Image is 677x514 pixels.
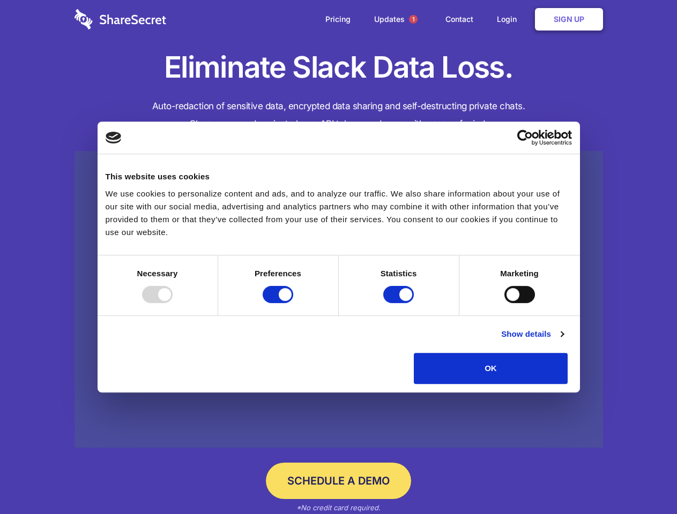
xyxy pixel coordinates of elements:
a: Sign Up [535,8,603,31]
div: This website uses cookies [106,170,572,183]
div: We use cookies to personalize content and ads, and to analyze our traffic. We also share informat... [106,187,572,239]
a: Schedule a Demo [266,463,411,499]
a: Show details [501,328,563,341]
h1: Eliminate Slack Data Loss. [75,48,603,87]
button: OK [414,353,568,384]
strong: Necessary [137,269,178,278]
strong: Preferences [255,269,301,278]
strong: Statistics [381,269,417,278]
span: 1 [409,15,418,24]
a: Login [486,3,533,36]
em: *No credit card required. [296,503,381,512]
img: logo [106,132,122,143]
img: logo-wordmark-white-trans-d4663122ce5f474addd5e946df7df03e33cb6a1c49d2221995e7729f52c070b2.svg [75,9,166,29]
a: Contact [435,3,484,36]
a: Pricing [315,3,361,36]
a: Wistia video thumbnail [75,151,603,448]
a: Usercentrics Cookiebot - opens in a new window [478,130,572,146]
h4: Auto-redaction of sensitive data, encrypted data sharing and self-destructing private chats. Shar... [75,97,603,133]
strong: Marketing [500,269,539,278]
